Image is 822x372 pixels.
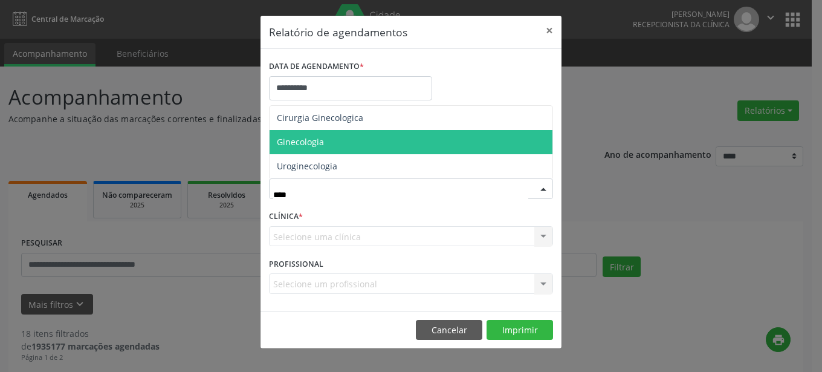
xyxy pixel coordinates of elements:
[269,255,323,273] label: PROFISSIONAL
[269,207,303,226] label: CLÍNICA
[277,136,324,148] span: Ginecologia
[277,112,363,123] span: Cirurgia Ginecologica
[269,24,407,40] h5: Relatório de agendamentos
[269,57,364,76] label: DATA DE AGENDAMENTO
[277,160,337,172] span: Uroginecologia
[416,320,482,341] button: Cancelar
[537,16,561,45] button: Close
[487,320,553,341] button: Imprimir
